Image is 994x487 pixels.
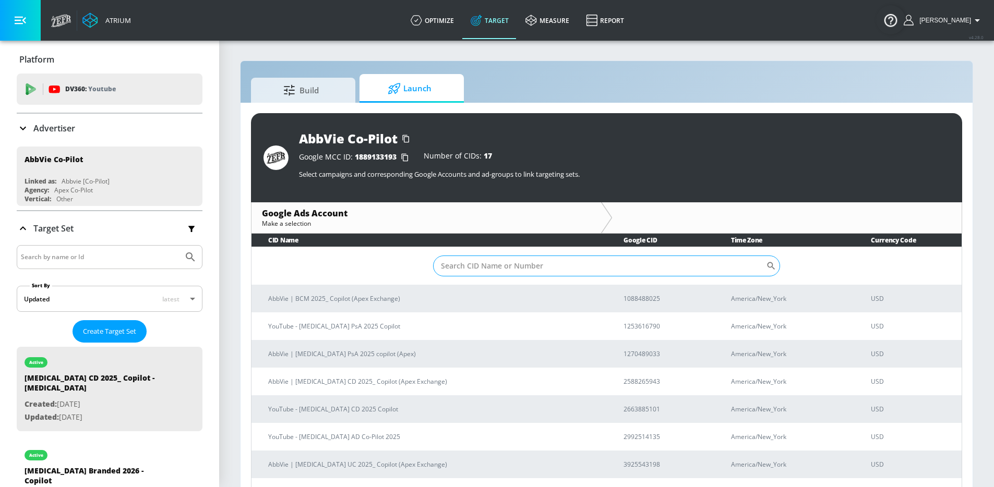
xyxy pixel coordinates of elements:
button: Open Resource Center [876,5,905,34]
button: Create Target Set [73,320,147,343]
span: v 4.28.0 [969,34,984,40]
span: Created: [25,399,57,409]
input: Search CID Name or Number [433,255,766,276]
span: Build [261,78,341,103]
th: CID Name [252,234,607,247]
div: AbbVie Co-PilotLinked as:Abbvie [Co-Pilot]Agency:Apex Co-PilotVertical:Other [17,147,202,206]
p: YouTube - [MEDICAL_DATA] AD Co-Pilot 2025 [268,431,598,442]
div: Agency: [25,186,49,194]
p: DV360: [65,83,116,95]
div: Other [56,194,73,203]
p: 2992514135 [624,431,706,442]
p: America/New_York [731,376,846,387]
p: Advertiser [33,123,75,134]
a: Report [578,2,632,39]
div: AbbVie Co-Pilot [299,130,398,147]
p: Target Set [33,223,74,234]
span: latest [162,295,179,303]
span: Launch [370,76,449,101]
div: Make a selection [262,219,591,228]
th: Time Zone [714,234,854,247]
p: Youtube [88,83,116,94]
p: Select campaigns and corresponding Google Accounts and ad-groups to link targeting sets. [299,169,950,179]
p: 2663885101 [624,404,706,415]
p: 1270489033 [624,348,706,359]
div: AbbVie Co-Pilot [25,154,83,164]
div: Vertical: [25,194,51,203]
span: login as: wayne.auduong@zefr.com [915,17,971,24]
input: Search by name or Id [21,250,179,264]
div: Platform [17,45,202,74]
a: Target [462,2,517,39]
span: Create Target Set [83,325,136,337]
p: America/New_York [731,459,846,470]
div: Updated [24,295,50,303]
p: AbbVie | [MEDICAL_DATA] PsA 2025 copilot (Apex) [268,348,598,359]
p: [DATE] [25,398,171,411]
p: USD [871,293,953,304]
div: Linked as: [25,177,56,186]
div: Advertiser [17,114,202,143]
div: Abbvie [Co-Pilot] [62,177,110,186]
p: USD [871,404,953,415]
p: America/New_York [731,431,846,442]
p: USD [871,459,953,470]
div: active [29,360,43,365]
p: YouTube - [MEDICAL_DATA] CD 2025 Copilot [268,404,598,415]
p: 1088488025 [624,293,706,304]
p: USD [871,321,953,332]
a: Atrium [82,13,131,28]
p: USD [871,348,953,359]
span: 17 [484,151,492,161]
p: America/New_York [731,348,846,359]
div: active [29,453,43,458]
p: USD [871,431,953,442]
p: 1253616790 [624,321,706,332]
div: Google Ads Account [262,208,591,219]
div: Target Set [17,211,202,246]
div: Atrium [101,16,131,25]
div: Number of CIDs: [424,152,492,163]
button: [PERSON_NAME] [904,14,984,27]
div: active[MEDICAL_DATA] CD 2025_ Copilot - [MEDICAL_DATA]Created:[DATE]Updated:[DATE] [17,347,202,431]
div: [MEDICAL_DATA] CD 2025_ Copilot - [MEDICAL_DATA] [25,373,171,398]
p: 3925543198 [624,459,706,470]
div: Google Ads AccountMake a selection [252,202,601,233]
div: Apex Co-Pilot [54,186,93,194]
label: Sort By [30,282,52,289]
p: YouTube - [MEDICAL_DATA] PsA 2025 Copilot [268,321,598,332]
p: America/New_York [731,293,846,304]
a: measure [517,2,578,39]
div: Search CID Name or Number [433,255,780,276]
div: Google MCC ID: [299,152,413,163]
p: America/New_York [731,321,846,332]
p: 2588265943 [624,376,706,387]
p: AbbVie | [MEDICAL_DATA] CD 2025_ Copilot (Apex Exchange) [268,376,598,387]
p: [DATE] [25,411,171,424]
div: DV360: Youtube [17,74,202,105]
p: AbbVie | [MEDICAL_DATA] UC 2025_ Copilot (Apex Exchange) [268,459,598,470]
span: 1889133193 [355,152,397,162]
a: optimize [402,2,462,39]
span: Updated: [25,412,59,422]
p: Platform [19,54,54,65]
p: USD [871,376,953,387]
p: AbbVie | BCM 2025_ Copilot (Apex Exchange) [268,293,598,304]
th: Google CID [607,234,714,247]
p: America/New_York [731,404,846,415]
th: Currency Code [854,234,962,247]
